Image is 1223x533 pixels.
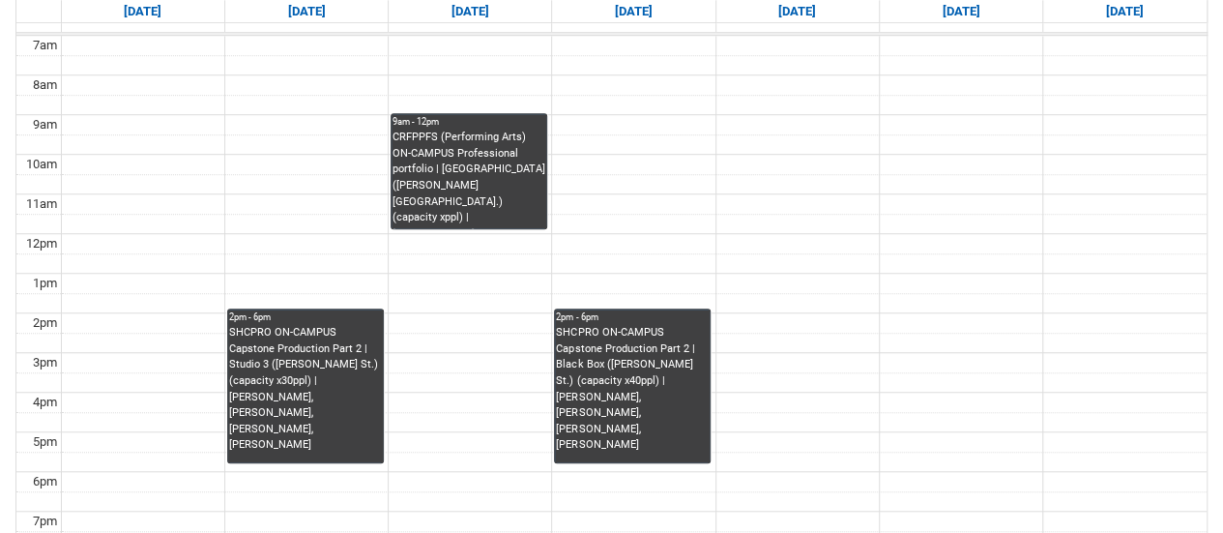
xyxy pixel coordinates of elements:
div: 11am [22,194,61,214]
div: 8am [29,75,61,95]
div: 5pm [29,432,61,452]
div: 2pm - 6pm [556,311,709,324]
div: 7am [29,36,61,55]
div: 9am - 12pm [393,115,545,129]
div: CRFPPFS (Performing Arts) ON-CAMPUS Professional portfolio | [GEOGRAPHIC_DATA] ([PERSON_NAME][GEO... [393,130,545,228]
div: 3pm [29,353,61,372]
div: 2pm [29,313,61,333]
div: 4pm [29,393,61,412]
div: 6pm [29,472,61,491]
div: SHCPRO ON-CAMPUS Capstone Production Part 2 | Black Box ([PERSON_NAME] St.) (capacity x40ppl) | [... [556,325,709,454]
div: 1pm [29,274,61,293]
div: 10am [22,155,61,174]
div: 7pm [29,512,61,531]
div: 2pm - 6pm [229,311,382,324]
div: 9am [29,115,61,134]
div: 12pm [22,234,61,253]
div: SHCPRO ON-CAMPUS Capstone Production Part 2 | Studio 3 ([PERSON_NAME] St.) (capacity x30ppl) | [P... [229,325,382,454]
